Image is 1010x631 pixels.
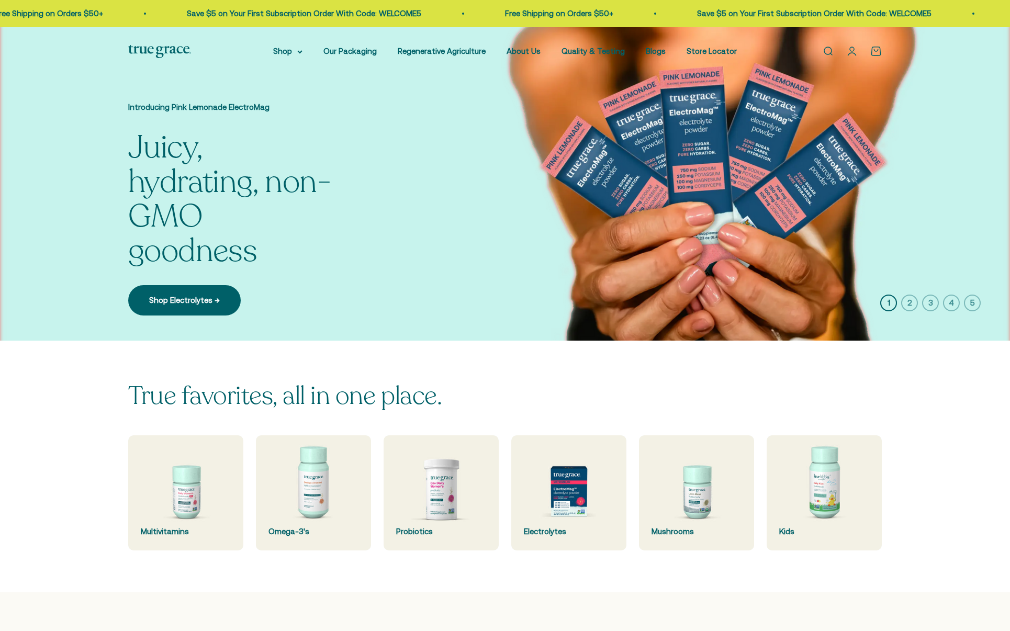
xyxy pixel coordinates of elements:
[901,295,918,311] button: 2
[524,525,614,538] div: Electrolytes
[128,101,338,114] p: Introducing Pink Lemonade ElectroMag
[268,525,358,538] div: Omega-3's
[562,47,625,55] a: Quality & Testing
[964,295,981,311] button: 5
[164,7,399,20] p: Save $5 on Your First Subscription Order With Code: WELCOME5
[639,435,754,550] a: Mushrooms
[646,47,666,55] a: Blogs
[767,435,882,550] a: Kids
[880,295,897,311] button: 1
[652,525,742,538] div: Mushrooms
[482,9,591,18] a: Free Shipping on Orders $50+
[128,435,243,550] a: Multivitamins
[687,47,737,55] a: Store Locator
[511,435,626,550] a: Electrolytes
[323,47,377,55] a: Our Packaging
[675,7,909,20] p: Save $5 on Your First Subscription Order With Code: WELCOME5
[141,525,231,538] div: Multivitamins
[398,47,486,55] a: Regenerative Agriculture
[128,126,331,273] split-lines: Juicy, hydrating, non-GMO goodness
[384,435,499,550] a: Probiotics
[507,47,541,55] a: About Us
[128,379,442,413] split-lines: True favorites, all in one place.
[128,285,241,315] a: Shop Electrolytes →
[779,525,869,538] div: Kids
[396,525,486,538] div: Probiotics
[273,45,302,58] summary: Shop
[922,295,939,311] button: 3
[943,295,960,311] button: 4
[256,435,371,550] a: Omega-3's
